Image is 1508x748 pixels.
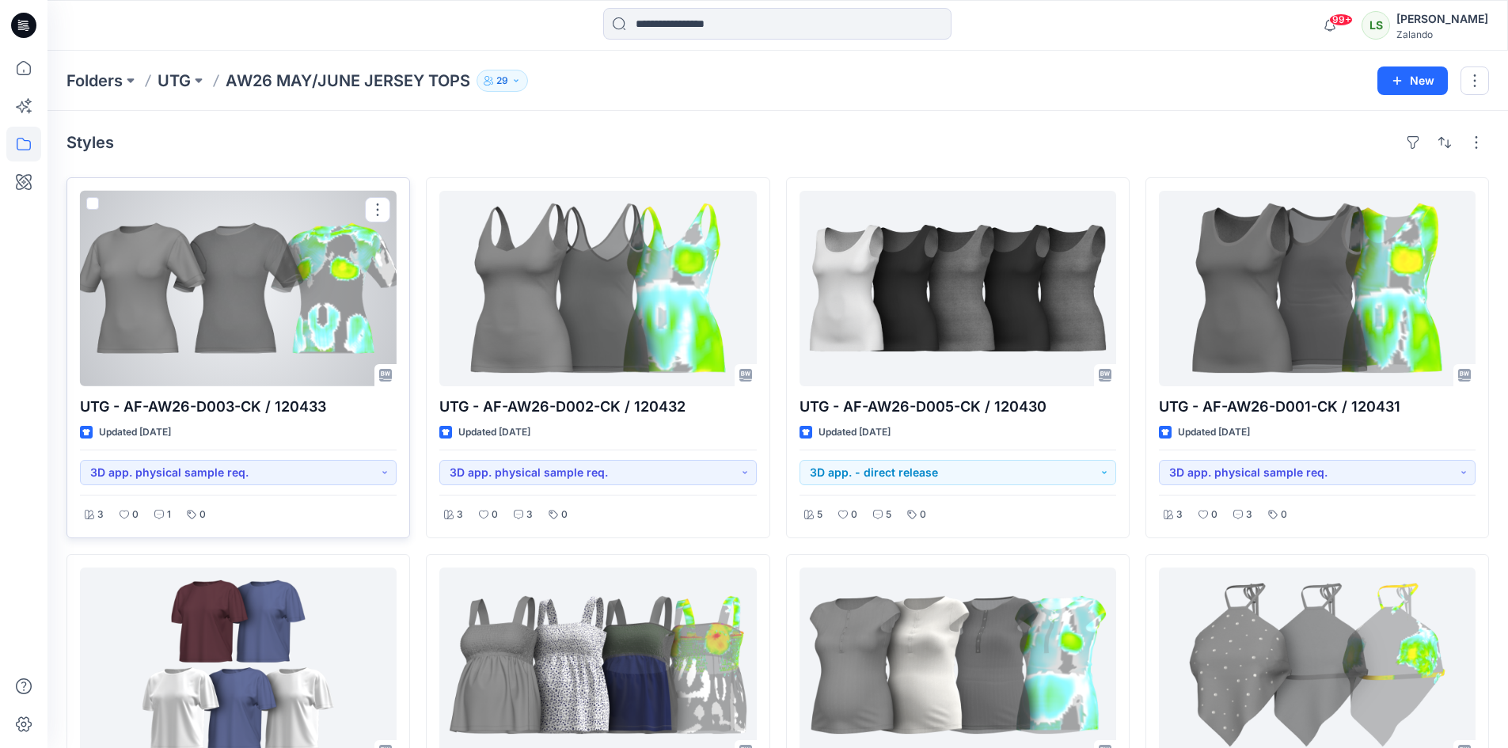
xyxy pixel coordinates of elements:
p: UTG - AF-AW26-D003-CK / 120433 [80,396,397,418]
p: UTG - AF-AW26-D001-CK / 120431 [1159,396,1476,418]
p: 0 [851,507,857,523]
p: 3 [457,507,463,523]
a: UTG - AF-AW26-D002-CK / 120432 [439,191,756,386]
p: Updated [DATE] [819,424,891,441]
p: 0 [132,507,139,523]
a: UTG - AF-AW26-D003-CK / 120433 [80,191,397,386]
p: Updated [DATE] [458,424,530,441]
p: Updated [DATE] [99,424,171,441]
p: 0 [492,507,498,523]
button: 29 [477,70,528,92]
p: 1 [167,507,171,523]
p: 0 [1211,507,1217,523]
p: 0 [199,507,206,523]
span: 99+ [1329,13,1353,26]
p: AW26 MAY/JUNE JERSEY TOPS [226,70,470,92]
p: 3 [1246,507,1252,523]
a: UTG [158,70,191,92]
p: UTG - AF-AW26-D005-CK / 120430 [800,396,1116,418]
h4: Styles [66,133,114,152]
p: 3 [97,507,104,523]
div: [PERSON_NAME] [1396,9,1488,28]
p: Updated [DATE] [1178,424,1250,441]
p: 29 [496,72,508,89]
a: UTG - AF-AW26-D001-CK / 120431 [1159,191,1476,386]
div: Zalando [1396,28,1488,40]
p: 5 [886,507,891,523]
p: 3 [1176,507,1183,523]
p: UTG - AF-AW26-D002-CK / 120432 [439,396,756,418]
a: UTG - AF-AW26-D005-CK / 120430 [800,191,1116,386]
p: 0 [561,507,568,523]
p: 5 [817,507,822,523]
button: New [1377,66,1448,95]
a: Folders [66,70,123,92]
p: 3 [526,507,533,523]
p: 0 [1281,507,1287,523]
div: LS [1362,11,1390,40]
p: 0 [920,507,926,523]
